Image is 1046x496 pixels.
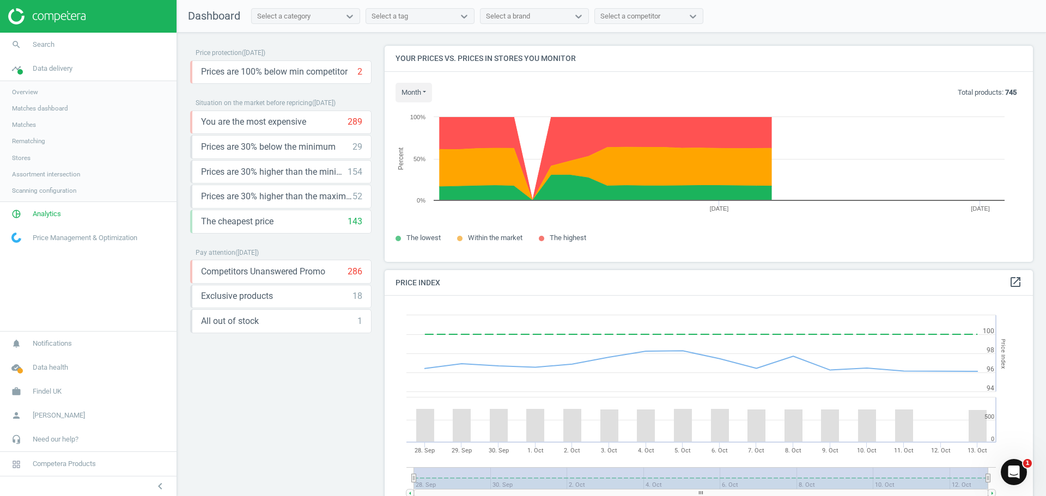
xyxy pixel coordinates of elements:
[357,66,362,78] div: 2
[1009,275,1022,289] i: open_in_new
[711,447,728,454] tspan: 6. Oct
[452,447,472,454] tspan: 29. Sep
[931,447,951,454] tspan: 12. Oct
[12,137,45,145] span: Rematching
[748,447,764,454] tspan: 7. Oct
[1005,88,1017,96] b: 745
[550,234,586,242] span: The highest
[357,315,362,327] div: 1
[894,447,914,454] tspan: 11. Oct
[33,363,68,372] span: Data health
[415,447,435,454] tspan: 28. Sep
[468,234,522,242] span: Within the market
[413,156,425,162] text: 50%
[971,205,990,212] tspan: [DATE]
[154,480,167,493] i: chevron_left
[147,479,174,493] button: chevron_left
[987,384,994,392] text: 94
[12,170,80,179] span: Assortment intersection
[486,11,530,21] div: Select a brand
[201,266,325,278] span: Competitors Unanswered Promo
[33,459,96,469] span: Competera Products
[489,447,509,454] tspan: 30. Sep
[348,166,362,178] div: 154
[12,154,31,162] span: Stores
[348,266,362,278] div: 286
[257,11,311,21] div: Select a category
[984,413,994,420] text: 500
[6,58,27,79] i: timeline
[33,434,78,444] span: Need our help?
[674,447,691,454] tspan: 5. Oct
[564,447,580,454] tspan: 2. Oct
[12,104,68,113] span: Matches dashboard
[352,290,362,302] div: 18
[385,270,1033,296] h4: Price Index
[201,166,348,178] span: Prices are 30% higher than the minimum
[600,11,660,21] div: Select a competitor
[638,447,654,454] tspan: 4. Oct
[188,9,240,22] span: Dashboard
[991,436,994,443] text: 0
[11,232,21,243] img: wGWNvw8QSZomAAAAABJRU5ErkJggg==
[822,447,838,454] tspan: 9. Oct
[33,411,85,420] span: [PERSON_NAME]
[417,197,425,204] text: 0%
[201,315,259,327] span: All out of stock
[987,346,994,354] text: 98
[710,205,729,212] tspan: [DATE]
[6,34,27,55] i: search
[201,191,352,203] span: Prices are 30% higher than the maximal
[201,290,273,302] span: Exclusive products
[601,447,617,454] tspan: 3. Oct
[33,339,72,348] span: Notifications
[33,40,54,50] span: Search
[785,447,801,454] tspan: 8. Oct
[527,447,544,454] tspan: 1. Oct
[6,429,27,450] i: headset_mic
[397,147,405,170] tspan: Percent
[201,116,306,128] span: You are the most expensive
[242,49,265,57] span: ( [DATE] )
[1009,275,1022,290] a: open_in_new
[33,64,72,74] span: Data delivery
[410,114,425,120] text: 100%
[12,88,38,96] span: Overview
[348,216,362,228] div: 143
[406,234,441,242] span: The lowest
[1001,459,1027,485] iframe: Intercom live chat
[987,365,994,373] text: 96
[8,8,86,25] img: ajHJNr6hYgQAAAAASUVORK5CYII=
[235,249,259,256] span: ( [DATE] )
[33,233,137,243] span: Price Management & Optimization
[196,249,235,256] span: Pay attention
[352,141,362,153] div: 29
[857,447,877,454] tspan: 10. Oct
[968,447,987,454] tspan: 13. Oct
[983,327,994,335] text: 100
[385,46,1033,71] h4: Your prices vs. prices in stores you monitor
[33,209,61,219] span: Analytics
[201,216,273,228] span: The cheapest price
[12,120,36,129] span: Matches
[6,381,27,402] i: work
[201,66,348,78] span: Prices are 100% below min competitor
[6,333,27,354] i: notifications
[196,99,312,107] span: Situation on the market before repricing
[348,116,362,128] div: 289
[6,405,27,426] i: person
[33,387,62,396] span: Findel UK
[1023,459,1032,468] span: 1
[372,11,408,21] div: Select a tag
[1000,339,1007,369] tspan: Price Index
[312,99,336,107] span: ( [DATE] )
[352,191,362,203] div: 52
[958,88,1017,97] p: Total products:
[396,83,432,102] button: month
[201,141,336,153] span: Prices are 30% below the minimum
[6,357,27,378] i: cloud_done
[12,186,76,195] span: Scanning configuration
[196,49,242,57] span: Price protection
[6,204,27,224] i: pie_chart_outlined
